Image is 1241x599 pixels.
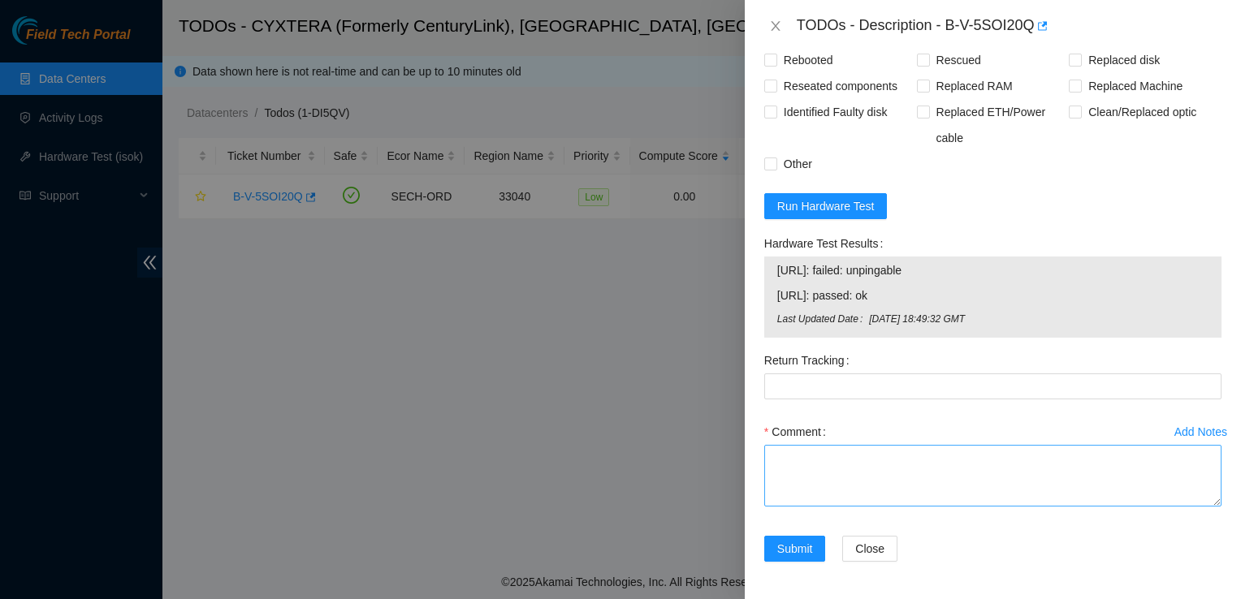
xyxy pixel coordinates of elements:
label: Return Tracking [764,347,856,373]
button: Close [842,536,897,562]
span: Submit [777,540,813,558]
button: Add Notes [1174,419,1228,445]
label: Hardware Test Results [764,231,889,256]
textarea: Comment [764,445,1222,506]
div: Add Notes [1174,426,1227,437]
span: Replaced RAM [930,73,1019,99]
span: Identified Faulty disk [777,99,894,125]
span: Rebooted [777,47,840,73]
span: Reseated components [777,73,904,99]
span: close [769,19,782,32]
span: Other [777,151,819,177]
span: Rescued [930,47,988,73]
button: Run Hardware Test [764,193,888,219]
span: Clean/Replaced optic [1082,99,1203,125]
span: Run Hardware Test [777,197,875,215]
span: Replaced disk [1082,47,1166,73]
div: TODOs - Description - B-V-5SOI20Q [797,13,1222,39]
button: Close [764,19,787,34]
span: Replaced ETH/Power cable [930,99,1070,151]
span: Last Updated Date [777,312,869,327]
span: [URL]: passed: ok [777,287,1209,304]
span: Close [855,540,884,558]
span: [DATE] 18:49:32 GMT [869,312,1209,327]
span: [URL]: failed: unpingable [777,261,1209,279]
input: Return Tracking [764,373,1222,399]
label: Comment [764,419,832,445]
button: Submit [764,536,826,562]
span: Replaced Machine [1082,73,1189,99]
